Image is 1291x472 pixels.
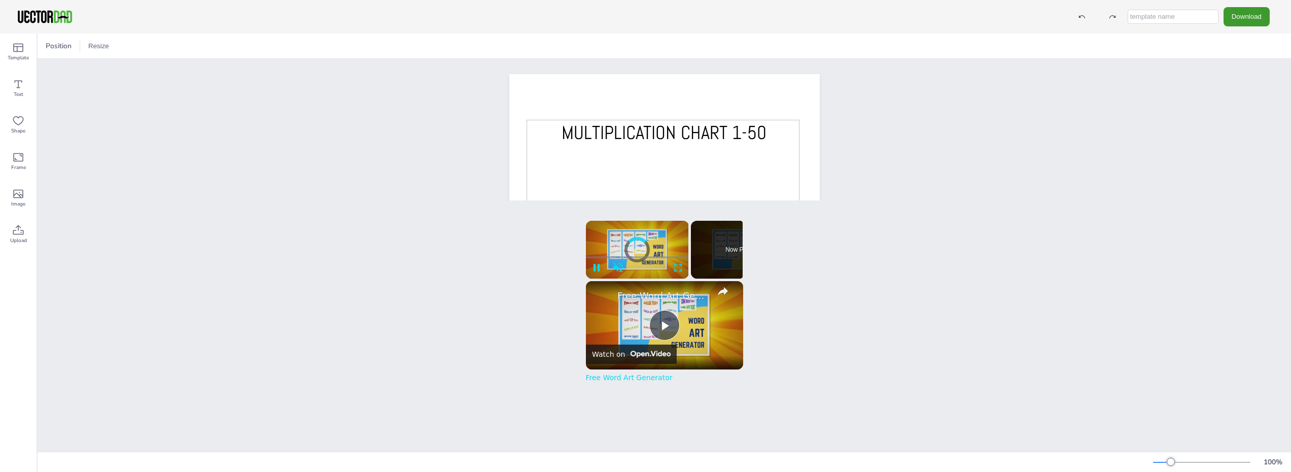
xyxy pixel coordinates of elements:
button: Unmute [607,257,629,279]
div: Progress Bar [586,256,689,258]
span: MULTIPLICATION CHART 1-50 [562,121,766,145]
img: VectorDad-1.png [16,9,74,24]
div: Video Player [586,281,743,369]
span: Position [44,41,74,51]
span: Template [8,54,29,62]
a: Free Word Art Generator [586,374,673,382]
input: template name [1128,10,1218,24]
a: channel logo [592,287,612,308]
span: Shape [11,127,25,135]
button: Fullscreen [667,257,688,279]
a: Watch on Open.Video [586,345,677,364]
button: share [714,282,732,300]
img: video of: Free Word Art Generator [586,281,743,369]
button: Download [1224,7,1270,26]
div: Watch on [592,350,625,358]
div: 100 % [1261,457,1285,467]
button: Resize [84,38,113,54]
div: Video Player [586,221,689,279]
span: Now Playing [725,247,759,253]
span: Upload [10,237,27,245]
span: Text [14,90,23,98]
span: Frame [11,163,26,172]
button: Pause [586,257,607,279]
img: Video channel logo [627,351,670,358]
button: Play Video [649,310,680,341]
span: Image [11,200,25,208]
a: Free Word Art Generator [617,290,709,301]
